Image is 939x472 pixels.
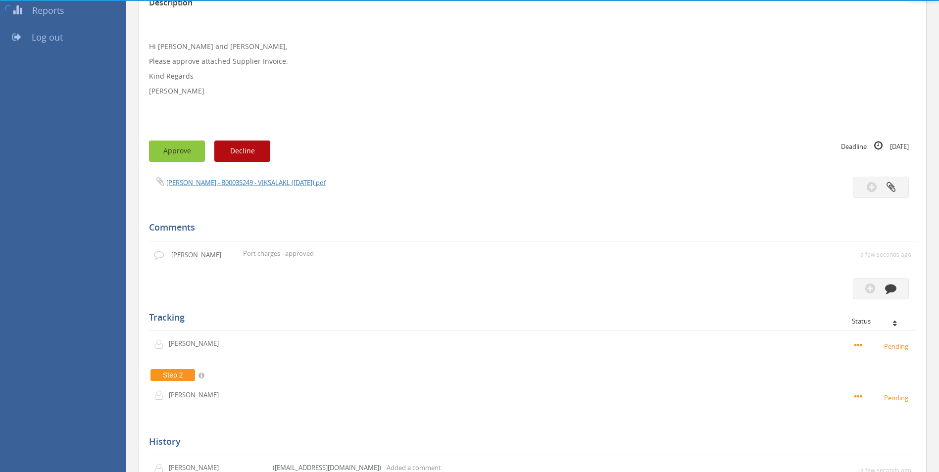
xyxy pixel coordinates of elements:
p: [PERSON_NAME] [169,390,226,400]
span: Reports [32,4,64,16]
p: Please approve attached Supplier Invoice. [149,56,916,66]
h5: Tracking [149,313,909,323]
p: [PERSON_NAME] [171,250,228,260]
p: Hi [PERSON_NAME] and [PERSON_NAME], [149,42,916,51]
p: [PERSON_NAME] [149,86,916,96]
button: Decline [214,141,270,162]
span: Step 2 [150,369,195,381]
img: user-icon.png [154,339,169,349]
button: Approve [149,141,205,162]
p: [PERSON_NAME] [169,339,226,348]
img: user-icon.png [154,390,169,400]
h5: History [149,437,909,447]
small: Deadline [DATE] [841,141,909,151]
div: Status [852,318,909,325]
p: Port charges - approved [243,249,689,258]
small: a few seconds ago [860,250,911,259]
a: [PERSON_NAME] - B00035249 - VIKSALAKL ([DATE]).pdf [166,178,326,187]
small: Pending [854,340,911,351]
p: Kind Regards [149,71,916,81]
span: Log out [32,31,63,43]
small: Pending [854,392,911,403]
h5: Comments [149,223,909,233]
